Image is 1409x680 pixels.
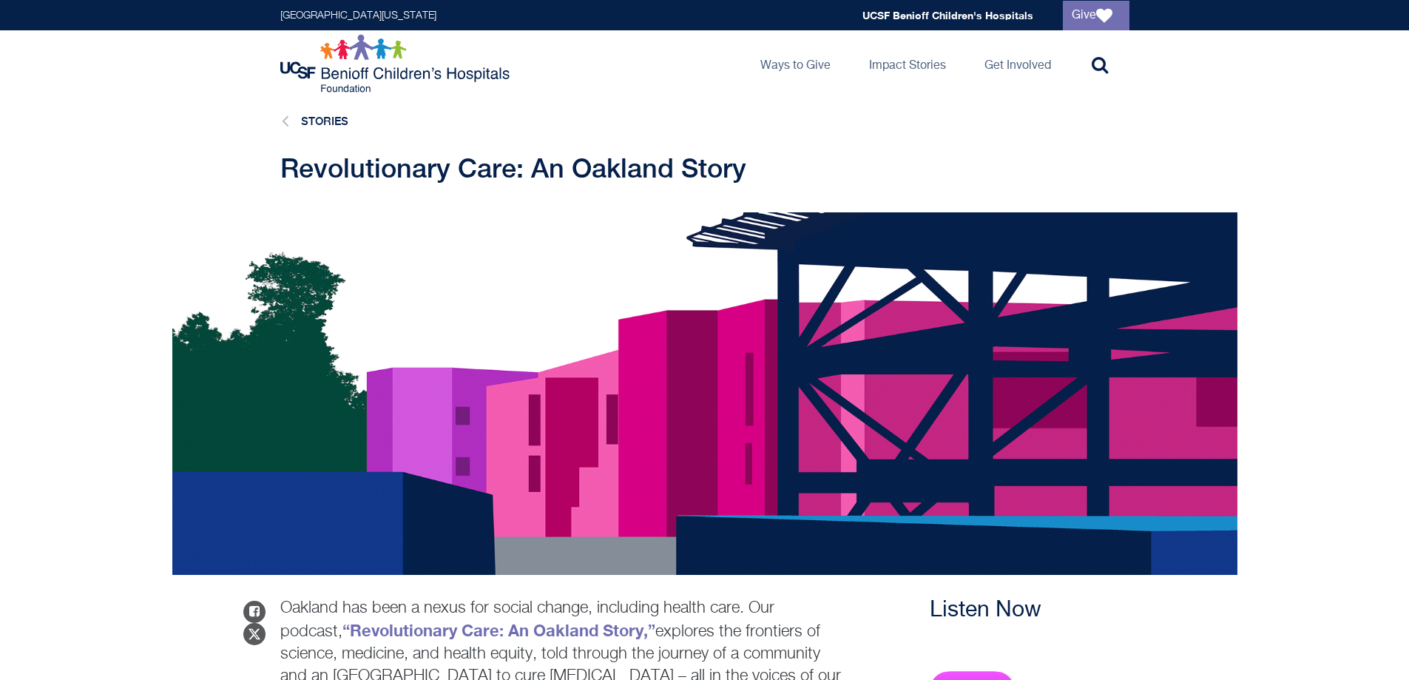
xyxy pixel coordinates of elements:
a: Get Involved [973,30,1063,97]
a: [GEOGRAPHIC_DATA][US_STATE] [280,10,436,21]
a: Give [1063,1,1129,30]
strong: “Revolutionary Care: An Oakland Story,” [342,621,655,640]
img: Logo for UCSF Benioff Children's Hospitals Foundation [280,34,513,93]
a: Stories [301,115,348,127]
a: “Revolutionary Care: An Oakland Story,” [342,624,655,640]
a: Ways to Give [749,30,842,97]
a: Impact Stories [857,30,958,97]
span: Revolutionary Care: An Oakland Story [280,152,746,184]
h3: Listen Now [930,597,1129,624]
a: UCSF Benioff Children's Hospitals [862,9,1033,21]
